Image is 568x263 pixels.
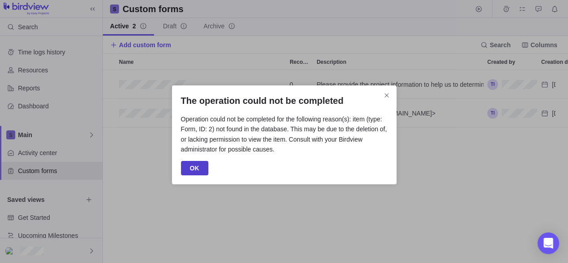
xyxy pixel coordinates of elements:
[181,114,387,159] p: Operation could not be completed for the following reason(s): item (type: Form, ID: 2) not found ...
[181,161,208,175] span: OK
[537,232,559,254] div: Open Intercom Messenger
[181,94,387,107] h2: The operation could not be completed
[380,89,393,102] span: Close
[172,85,396,185] div: The operation could not be completed
[190,163,199,174] span: OK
